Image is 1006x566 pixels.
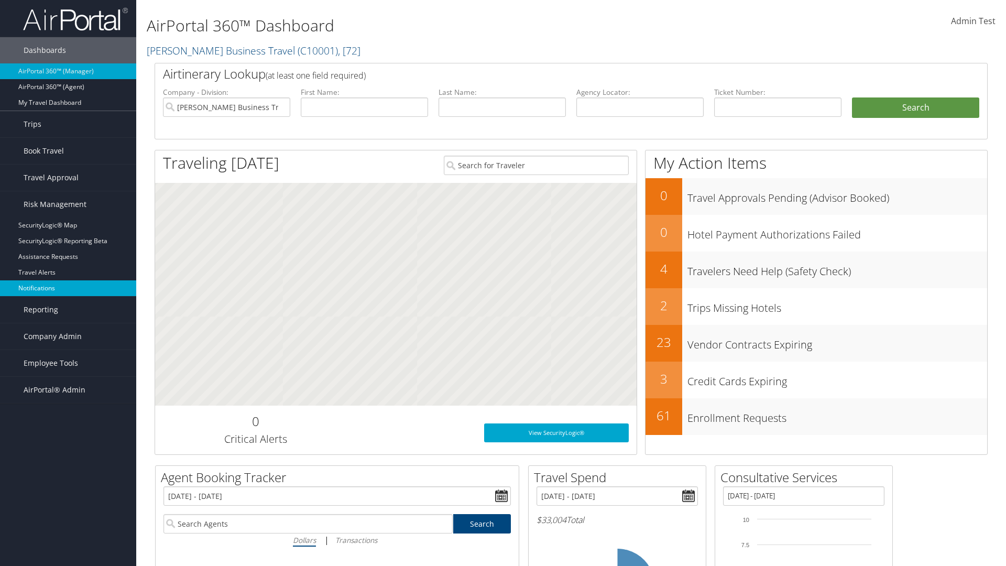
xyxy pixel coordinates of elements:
a: 61Enrollment Requests [646,398,987,435]
h3: Travelers Need Help (Safety Check) [687,259,987,279]
a: 0Hotel Payment Authorizations Failed [646,215,987,252]
label: Agency Locator: [576,87,704,97]
h3: Travel Approvals Pending (Advisor Booked) [687,186,987,205]
span: Admin Test [951,15,996,27]
span: Book Travel [24,138,64,164]
label: Last Name: [439,87,566,97]
a: 23Vendor Contracts Expiring [646,325,987,362]
span: $33,004 [537,514,566,526]
span: Travel Approval [24,165,79,191]
h3: Credit Cards Expiring [687,369,987,389]
input: Search for Traveler [444,156,629,175]
img: airportal-logo.png [23,7,128,31]
h2: 0 [163,412,348,430]
h2: 0 [646,187,682,204]
h3: Vendor Contracts Expiring [687,332,987,352]
span: Employee Tools [24,350,78,376]
h3: Enrollment Requests [687,406,987,426]
h3: Trips Missing Hotels [687,296,987,315]
i: Transactions [335,535,377,545]
label: Company - Division: [163,87,290,97]
span: Dashboards [24,37,66,63]
a: Admin Test [951,5,996,38]
h2: 0 [646,223,682,241]
span: (at least one field required) [266,70,366,81]
input: Search Agents [163,514,453,534]
label: First Name: [301,87,428,97]
h3: Critical Alerts [163,432,348,447]
a: Search [453,514,511,534]
h3: Hotel Payment Authorizations Failed [687,222,987,242]
h1: AirPortal 360™ Dashboard [147,15,713,37]
span: Risk Management [24,191,86,217]
a: 0Travel Approvals Pending (Advisor Booked) [646,178,987,215]
h2: Airtinerary Lookup [163,65,910,83]
h2: 23 [646,333,682,351]
span: ( C10001 ) [298,43,338,58]
h1: Traveling [DATE] [163,152,279,174]
h2: Agent Booking Tracker [161,469,519,486]
h2: Travel Spend [534,469,706,486]
span: , [ 72 ] [338,43,360,58]
tspan: 7.5 [741,542,749,548]
span: AirPortal® Admin [24,377,85,403]
h2: 2 [646,297,682,314]
button: Search [852,97,979,118]
span: Reporting [24,297,58,323]
a: 4Travelers Need Help (Safety Check) [646,252,987,288]
label: Ticket Number: [714,87,841,97]
span: Company Admin [24,323,82,350]
a: View SecurityLogic® [484,423,629,442]
h2: 4 [646,260,682,278]
h2: 3 [646,370,682,388]
h1: My Action Items [646,152,987,174]
span: Trips [24,111,41,137]
i: Dollars [293,535,316,545]
h2: 61 [646,407,682,424]
h2: Consultative Services [720,469,892,486]
a: 2Trips Missing Hotels [646,288,987,325]
a: 3Credit Cards Expiring [646,362,987,398]
div: | [163,534,511,547]
h6: Total [537,514,698,526]
a: [PERSON_NAME] Business Travel [147,43,360,58]
tspan: 10 [743,517,749,523]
